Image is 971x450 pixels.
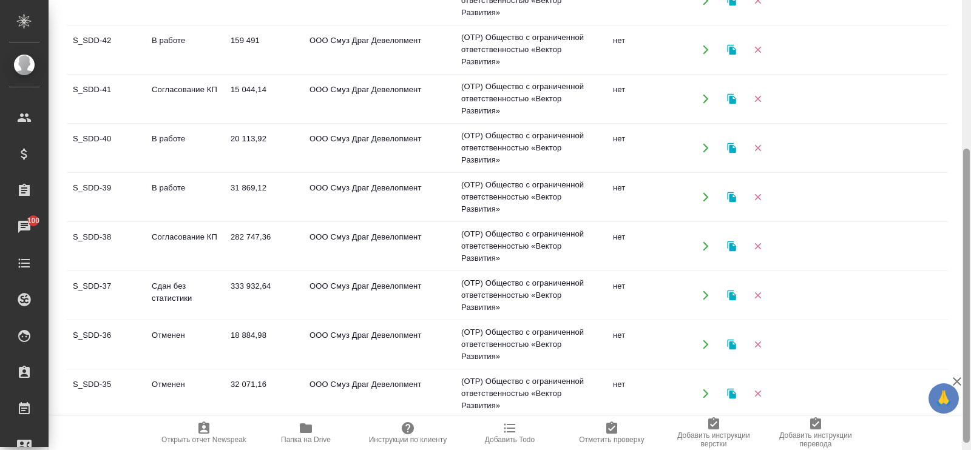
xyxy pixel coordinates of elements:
[607,127,686,169] td: нет
[255,416,357,450] button: Папка на Drive
[607,372,686,415] td: нет
[225,176,303,218] td: 31 869,12
[459,416,561,450] button: Добавить Todo
[303,29,455,71] td: ООО Смуз Драг Девелопмент
[745,136,770,161] button: Удалить
[67,323,146,366] td: S_SDD-36
[719,381,744,406] button: Клонировать
[607,323,686,366] td: нет
[3,212,46,242] a: 100
[745,283,770,308] button: Удалить
[745,332,770,357] button: Удалить
[745,185,770,210] button: Удалить
[663,416,765,450] button: Добавить инструкции верстки
[225,323,303,366] td: 18 884,98
[693,136,718,161] button: Открыть
[303,78,455,120] td: ООО Смуз Драг Девелопмент
[67,372,146,415] td: S_SDD-35
[161,435,246,444] span: Открыть отчет Newspeak
[719,38,744,62] button: Клонировать
[693,38,718,62] button: Открыть
[67,78,146,120] td: S_SDD-41
[693,234,718,259] button: Открыть
[146,323,225,366] td: Отменен
[67,29,146,71] td: S_SDD-42
[561,416,663,450] button: Отметить проверку
[719,332,744,357] button: Клонировать
[607,274,686,317] td: нет
[20,215,47,227] span: 100
[303,176,455,218] td: ООО Смуз Драг Девелопмент
[745,381,770,406] button: Удалить
[225,78,303,120] td: 15 044,14
[303,372,455,415] td: ООО Смуз Драг Девелопмент
[933,386,954,411] span: 🙏
[765,416,867,450] button: Добавить инструкции перевода
[146,372,225,415] td: Отменен
[607,78,686,120] td: нет
[146,127,225,169] td: В работе
[67,176,146,218] td: S_SDD-39
[67,274,146,317] td: S_SDD-37
[719,234,744,259] button: Клонировать
[225,372,303,415] td: 32 071,16
[455,369,607,418] td: (OTP) Общество с ограниченной ответственностью «Вектор Развития»
[693,381,718,406] button: Открыть
[303,274,455,317] td: ООО Смуз Драг Девелопмент
[719,185,744,210] button: Клонировать
[693,87,718,112] button: Открыть
[693,283,718,308] button: Открыть
[455,173,607,221] td: (OTP) Общество с ограниченной ответственностью «Вектор Развития»
[607,29,686,71] td: нет
[455,25,607,74] td: (OTP) Общество с ограниченной ответственностью «Вектор Развития»
[146,274,225,317] td: Сдан без статистики
[146,78,225,120] td: Согласование КП
[369,435,447,444] span: Инструкции по клиенту
[719,87,744,112] button: Клонировать
[146,29,225,71] td: В работе
[281,435,331,444] span: Папка на Drive
[225,274,303,317] td: 333 932,64
[146,225,225,267] td: Согласование КП
[357,416,459,450] button: Инструкции по клиенту
[225,127,303,169] td: 20 113,92
[607,176,686,218] td: нет
[670,431,757,448] span: Добавить инструкции верстки
[929,383,959,414] button: 🙏
[67,225,146,267] td: S_SDD-38
[607,225,686,267] td: нет
[455,124,607,172] td: (OTP) Общество с ограниченной ответственностью «Вектор Развития»
[225,29,303,71] td: 159 491
[455,75,607,123] td: (OTP) Общество с ограниченной ответственностью «Вектор Развития»
[455,320,607,369] td: (OTP) Общество с ограниченной ответственностью «Вектор Развития»
[153,416,255,450] button: Открыть отчет Newspeak
[693,332,718,357] button: Открыть
[745,234,770,259] button: Удалить
[303,225,455,267] td: ООО Смуз Драг Девелопмент
[719,283,744,308] button: Клонировать
[772,431,859,448] span: Добавить инструкции перевода
[579,435,644,444] span: Отметить проверку
[745,87,770,112] button: Удалить
[693,185,718,210] button: Открыть
[67,127,146,169] td: S_SDD-40
[455,271,607,320] td: (OTP) Общество с ограниченной ответственностью «Вектор Развития»
[455,222,607,270] td: (OTP) Общество с ограниченной ответственностью «Вектор Развития»
[719,136,744,161] button: Клонировать
[485,435,535,444] span: Добавить Todo
[303,127,455,169] td: ООО Смуз Драг Девелопмент
[146,176,225,218] td: В работе
[303,323,455,366] td: ООО Смуз Драг Девелопмент
[745,38,770,62] button: Удалить
[225,225,303,267] td: 282 747,36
